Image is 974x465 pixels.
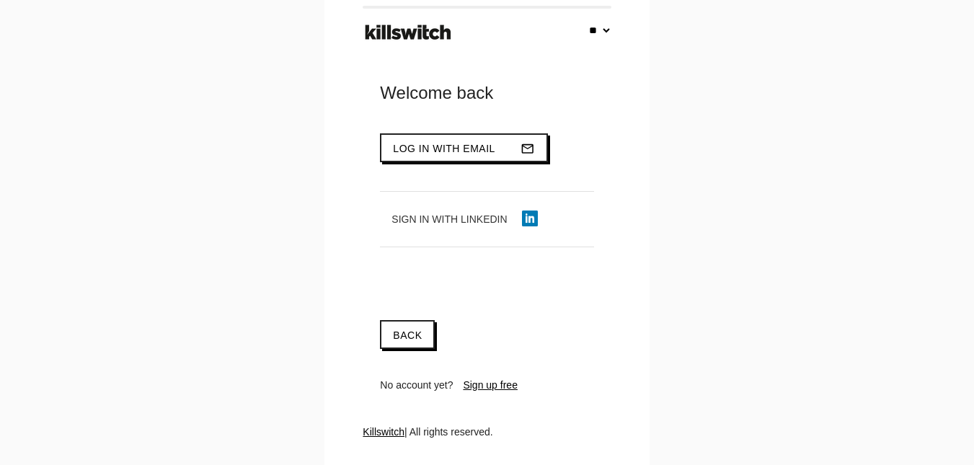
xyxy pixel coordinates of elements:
[380,379,453,391] span: No account yet?
[522,211,538,226] img: linkedin-icon.png
[463,379,518,391] a: Sign up free
[393,143,495,154] span: Log in with email
[380,320,435,349] a: Back
[380,81,593,105] div: Welcome back
[362,19,454,45] img: ks-logo-black-footer.png
[363,426,404,438] a: Killswitch
[380,206,549,232] button: Sign in with LinkedIn
[521,135,535,162] i: mail_outline
[380,133,548,162] button: Log in with emailmail_outline
[391,213,507,225] span: Sign in with LinkedIn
